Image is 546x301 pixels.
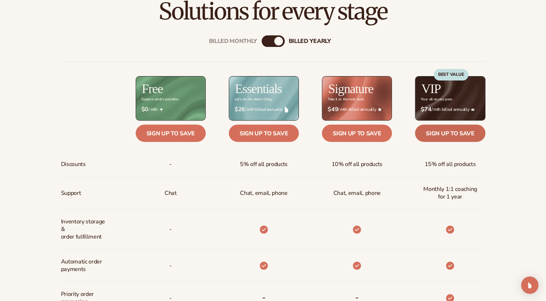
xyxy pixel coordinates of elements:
strong: $74 [421,106,431,113]
a: Sign up to save [322,125,392,142]
h2: VIP [421,82,441,95]
img: Essentials_BG_9050f826-5aa9-47d9-a362-757b82c62641.jpg [229,77,298,120]
div: Open Intercom Messenger [521,276,538,294]
strong: $49 [328,106,338,113]
a: Sign up to save [136,125,206,142]
span: / mth [141,106,200,113]
h2: Signature [328,82,373,95]
img: VIP_BG_199964bd-3653-43bc-8a67-789d2d7717b9.jpg [415,77,485,120]
span: Automatic order payments [61,255,109,276]
a: Sign up to save [229,125,299,142]
span: Chat, email, phone [333,187,381,200]
img: Free_Icon_bb6e7c7e-73f8-44bd-8ed0-223ea0fc522e.png [160,108,163,111]
span: 5% off all products [240,158,288,171]
span: Inventory storage & order fulfillment [61,215,109,243]
img: free_bg.png [136,77,205,120]
p: Chat, email, phone [240,187,287,200]
h2: Essentials [235,82,282,95]
span: Support [61,187,81,200]
p: Chat [165,187,177,200]
div: Your all-access pass. [421,97,453,101]
img: drop.png [285,106,288,113]
strong: $26 [235,106,245,113]
a: Sign up to save [415,125,485,142]
h2: Free [142,82,163,95]
span: Discounts [61,158,86,171]
div: Explore what's possible. [141,97,179,101]
span: - [169,158,172,171]
div: Let’s do the damn thing. [235,97,272,101]
div: BEST VALUE [434,69,468,80]
div: Take it to the next level. [328,97,364,101]
span: / mth billed annually [235,106,293,113]
img: Crown_2d87c031-1b5a-4345-8312-a4356ddcde98.png [471,108,475,111]
span: / mth billed annually [421,106,479,113]
strong: $0 [141,106,148,113]
span: / mth billed annually [328,106,386,113]
div: billed Yearly [289,38,331,44]
img: Signature_BG_eeb718c8-65ac-49e3-a4e5-327c6aa73146.jpg [322,77,392,120]
span: 10% off all products [331,158,383,171]
span: 15% off all products [425,158,476,171]
span: - [169,259,172,272]
p: - [169,223,172,236]
span: Monthly 1:1 coaching for 1 year [421,183,479,204]
img: Star_6.png [378,108,381,111]
div: Billed Monthly [209,38,257,44]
